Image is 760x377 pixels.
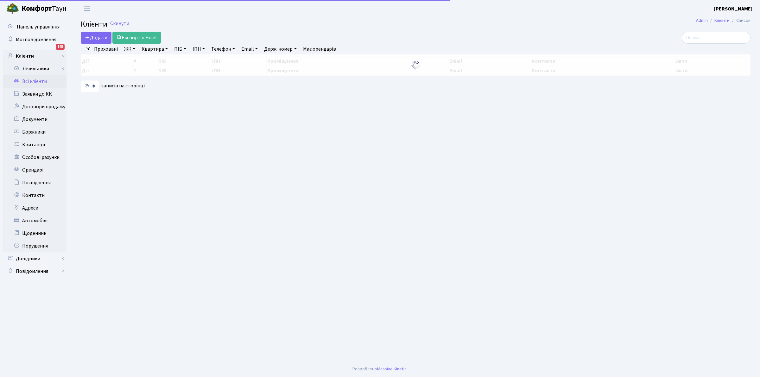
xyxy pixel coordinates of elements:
[3,265,66,278] a: Повідомлення
[122,44,138,54] a: ЖК
[3,126,66,138] a: Боржники
[3,50,66,62] a: Клієнти
[687,14,760,27] nav: breadcrumb
[714,5,752,13] a: [PERSON_NAME]
[22,3,66,14] span: Таун
[79,3,95,14] button: Переключити навігацію
[6,3,19,15] img: logo.png
[81,19,107,30] span: Клієнти
[262,44,299,54] a: Держ. номер
[714,17,730,24] a: Клієнти
[3,33,66,46] a: Мої повідомлення145
[3,202,66,214] a: Адреси
[239,44,260,54] a: Email
[85,34,107,41] span: Додати
[377,366,407,372] a: Massive Kinetic
[301,44,339,54] a: Має орендарів
[92,44,120,54] a: Приховані
[56,44,65,50] div: 145
[3,138,66,151] a: Квитанції
[3,252,66,265] a: Довідники
[190,44,207,54] a: ІПН
[3,88,66,100] a: Заявки до КК
[730,17,750,24] li: Список
[112,32,161,44] a: Експорт в Excel
[3,113,66,126] a: Документи
[22,3,52,14] b: Комфорт
[3,100,66,113] a: Договори продажу
[411,60,421,70] img: Обробка...
[17,23,60,30] span: Панель управління
[3,21,66,33] a: Панель управління
[16,36,56,43] span: Мої повідомлення
[3,189,66,202] a: Контакти
[3,164,66,176] a: Орендарі
[81,80,145,92] label: записів на сторінці
[81,32,111,44] a: Додати
[3,176,66,189] a: Посвідчення
[352,366,408,373] div: Розроблено .
[139,44,170,54] a: Квартира
[172,44,189,54] a: ПІБ
[3,240,66,252] a: Порушення
[7,62,66,75] a: Лічильники
[714,5,752,12] b: [PERSON_NAME]
[3,75,66,88] a: Всі клієнти
[81,80,99,92] select: записів на сторінці
[696,17,708,24] a: Admin
[3,227,66,240] a: Щоденник
[682,32,750,44] input: Пошук...
[3,214,66,227] a: Автомобілі
[110,21,129,27] a: Скинути
[3,151,66,164] a: Особові рахунки
[209,44,237,54] a: Телефон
